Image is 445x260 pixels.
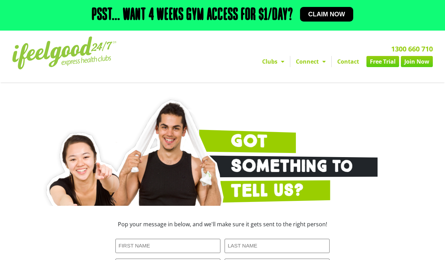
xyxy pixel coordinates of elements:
[70,221,375,227] h3: Pop your message in below, and we'll make sure it gets sent to the right person!
[308,11,345,17] span: Claim now
[162,56,433,67] nav: Menu
[300,7,354,22] a: Claim now
[290,56,331,67] a: Connect
[332,56,365,67] a: Contact
[115,239,220,253] input: FIRST NAME
[225,239,330,253] input: LAST NAME
[391,44,433,54] a: 1300 660 710
[257,56,290,67] a: Clubs
[366,56,399,67] a: Free Trial
[92,7,293,24] h2: Psst... Want 4 weeks gym access for $1/day?
[401,56,433,67] a: Join Now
